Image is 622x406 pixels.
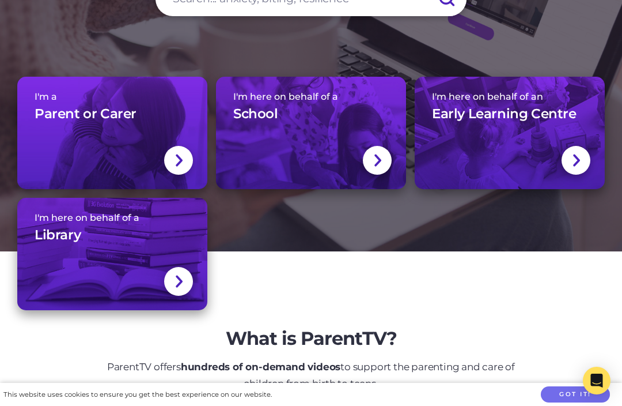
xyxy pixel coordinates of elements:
[95,359,527,392] p: ParentTV offers to support the parenting and care of children from birth to teens.
[216,77,406,189] a: I'm here on behalf of aSchool
[35,227,81,244] h3: Library
[175,153,183,168] img: svg+xml;base64,PHN2ZyBlbmFibGUtYmFja2dyb3VuZD0ibmV3IDAgMCAxNC44IDI1LjciIHZpZXdCb3g9IjAgMCAxNC44ID...
[233,91,389,102] span: I'm here on behalf of a
[35,106,136,123] h3: Parent or Carer
[95,328,527,349] h2: What is ParentTV?
[181,361,340,373] strong: hundreds of on-demand videos
[35,212,190,223] span: I'm here on behalf of a
[17,198,207,310] a: I'm here on behalf of aLibrary
[3,389,272,401] div: This website uses cookies to ensure you get the best experience on our website.
[17,77,207,189] a: I'm aParent or Carer
[233,106,278,123] h3: School
[432,106,577,123] h3: Early Learning Centre
[583,367,610,394] div: Open Intercom Messenger
[175,274,183,289] img: svg+xml;base64,PHN2ZyBlbmFibGUtYmFja2dyb3VuZD0ibmV3IDAgMCAxNC44IDI1LjciIHZpZXdCb3g9IjAgMCAxNC44ID...
[35,91,190,102] span: I'm a
[373,153,382,168] img: svg+xml;base64,PHN2ZyBlbmFibGUtYmFja2dyb3VuZD0ibmV3IDAgMCAxNC44IDI1LjciIHZpZXdCb3g9IjAgMCAxNC44ID...
[432,91,587,102] span: I'm here on behalf of an
[415,77,605,189] a: I'm here on behalf of anEarly Learning Centre
[572,153,581,168] img: svg+xml;base64,PHN2ZyBlbmFibGUtYmFja2dyb3VuZD0ibmV3IDAgMCAxNC44IDI1LjciIHZpZXdCb3g9IjAgMCAxNC44ID...
[541,386,610,403] button: Got it!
